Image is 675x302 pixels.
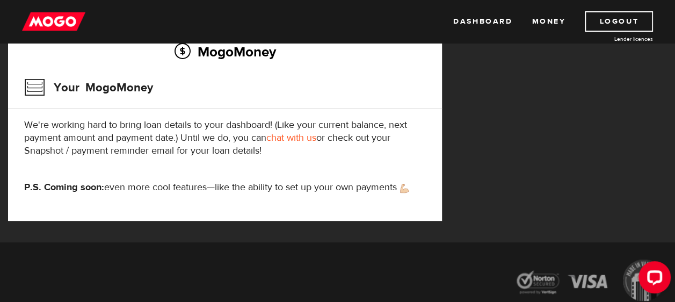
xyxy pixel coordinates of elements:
a: Logout [585,11,653,32]
a: Money [532,11,565,32]
iframe: LiveChat chat widget [630,257,675,302]
strong: P.S. Coming soon: [24,181,104,193]
p: We're working hard to bring loan details to your dashboard! (Like your current balance, next paym... [24,119,426,157]
h2: MogoMoney [24,40,426,63]
img: mogo_logo-11ee424be714fa7cbb0f0f49df9e16ec.png [22,11,85,32]
a: Lender licences [572,35,653,43]
a: Dashboard [453,11,512,32]
a: chat with us [266,132,316,144]
p: even more cool features—like the ability to set up your own payments [24,181,426,194]
img: strong arm emoji [400,184,409,193]
h3: Your MogoMoney [24,74,153,102]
